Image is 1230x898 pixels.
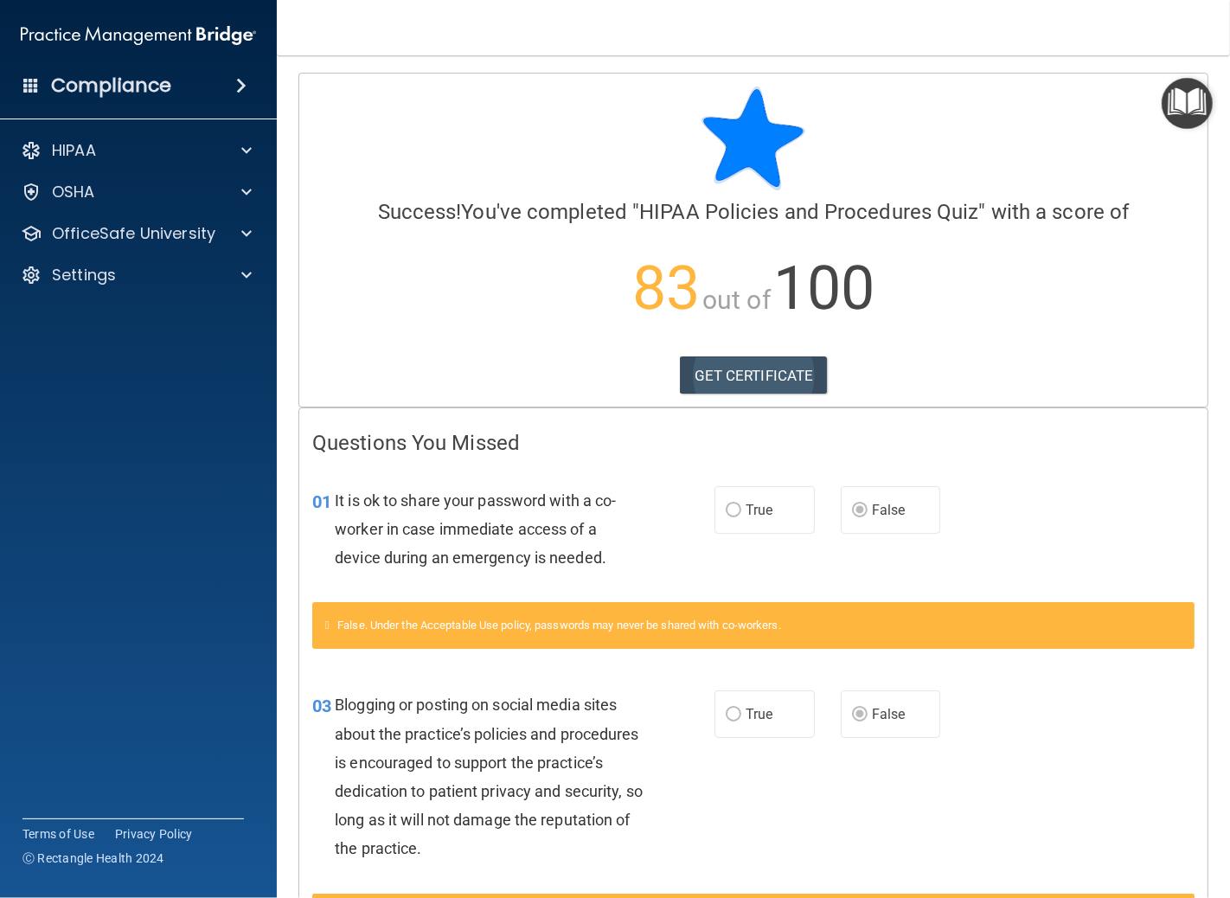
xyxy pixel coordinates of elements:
[52,265,116,285] p: Settings
[52,140,96,161] p: HIPAA
[639,200,978,224] span: HIPAA Policies and Procedures Quiz
[51,74,171,98] h4: Compliance
[746,502,772,518] span: True
[52,182,95,202] p: OSHA
[1144,779,1209,844] iframe: Drift Widget Chat Controller
[701,87,805,190] img: blue-star-rounded.9d042014.png
[337,619,781,632] span: False. Under the Acceptable Use policy, passwords may never be shared with co-workers.
[726,504,741,517] input: True
[21,223,252,244] a: OfficeSafe University
[746,706,772,722] span: True
[21,18,256,53] img: PMB logo
[115,825,193,843] a: Privacy Policy
[22,825,94,843] a: Terms of Use
[378,200,462,224] span: Success!
[632,253,700,324] span: 83
[852,504,868,517] input: False
[312,491,331,512] span: 01
[773,253,874,324] span: 100
[22,850,164,867] span: Ⓒ Rectangle Health 2024
[702,285,771,315] span: out of
[1162,78,1213,129] button: Open Resource Center
[21,182,252,202] a: OSHA
[852,709,868,722] input: False
[872,502,906,518] span: False
[52,223,215,244] p: OfficeSafe University
[312,432,1195,454] h4: Questions You Missed
[21,140,252,161] a: HIPAA
[335,696,643,857] span: Blogging or posting on social media sites about the practice’s policies and procedures is encoura...
[726,709,741,722] input: True
[21,265,252,285] a: Settings
[312,201,1195,223] h4: You've completed " " with a score of
[680,356,828,394] a: GET CERTIFICATE
[335,491,616,567] span: It is ok to share your password with a co-worker in case immediate access of a device during an e...
[312,696,331,716] span: 03
[872,706,906,722] span: False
